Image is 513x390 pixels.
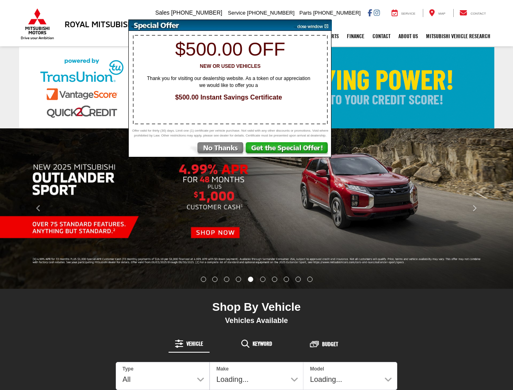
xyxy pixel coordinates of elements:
a: Instagram: Click to visit our Instagram page [374,9,380,16]
img: Special Offer [129,20,291,31]
h3: New or Used Vehicles [133,64,327,69]
img: Mitsubishi [19,8,56,40]
span: Budget [322,341,338,347]
a: Facebook: Click to visit our Facebook page [368,9,372,16]
span: Map [438,12,445,15]
img: No Thanks, Continue to Website [188,142,245,157]
button: Click to view next picture. [436,145,513,273]
span: Sales [155,9,169,16]
a: Contact [368,26,394,46]
img: Get the Special Offer [245,142,331,157]
img: Check Your Buying Power [19,47,494,128]
span: [PHONE_NUMBER] [313,10,361,16]
li: Go to slide number 1. [201,277,206,282]
span: Keyword [253,341,272,347]
div: Shop By Vehicle [116,300,398,316]
a: About Us [394,26,422,46]
span: $500.00 Instant Savings Certificate [137,93,320,102]
a: Finance [343,26,368,46]
img: close window [291,20,332,31]
span: Contact [470,12,486,15]
li: Go to slide number 10. [307,277,312,282]
li: Go to slide number 5. [248,277,253,282]
label: Type [123,366,134,373]
li: Go to slide number 7. [272,277,277,282]
h1: $500.00 off [133,39,327,60]
span: Offer valid for thirty (30) days. Limit one (1) certificate per vehicle purchase. Not valid with ... [131,128,330,138]
span: [PHONE_NUMBER] [247,10,294,16]
li: Go to slide number 9. [295,277,301,282]
span: [PHONE_NUMBER] [171,9,222,16]
label: Make [216,366,229,373]
h3: Royal Mitsubishi [65,19,136,28]
a: Parts: Opens in a new tab [322,26,343,46]
span: Parts [299,10,312,16]
label: Model [310,366,324,373]
a: Contact [453,9,492,17]
li: Go to slide number 4. [236,277,241,282]
span: Service [401,12,416,15]
li: Go to slide number 6. [260,277,265,282]
span: Service [228,10,245,16]
li: Go to slide number 3. [224,277,229,282]
a: Map [423,9,451,17]
span: Thank you for visiting our dealership website. As a token of our appreciation we would like to of... [141,75,316,89]
a: Service [385,9,422,17]
div: Vehicles Available [116,316,398,325]
li: Go to slide number 8. [284,277,289,282]
span: Vehicle [186,341,203,347]
a: Mitsubishi Vehicle Research [422,26,494,46]
li: Go to slide number 2. [212,277,218,282]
